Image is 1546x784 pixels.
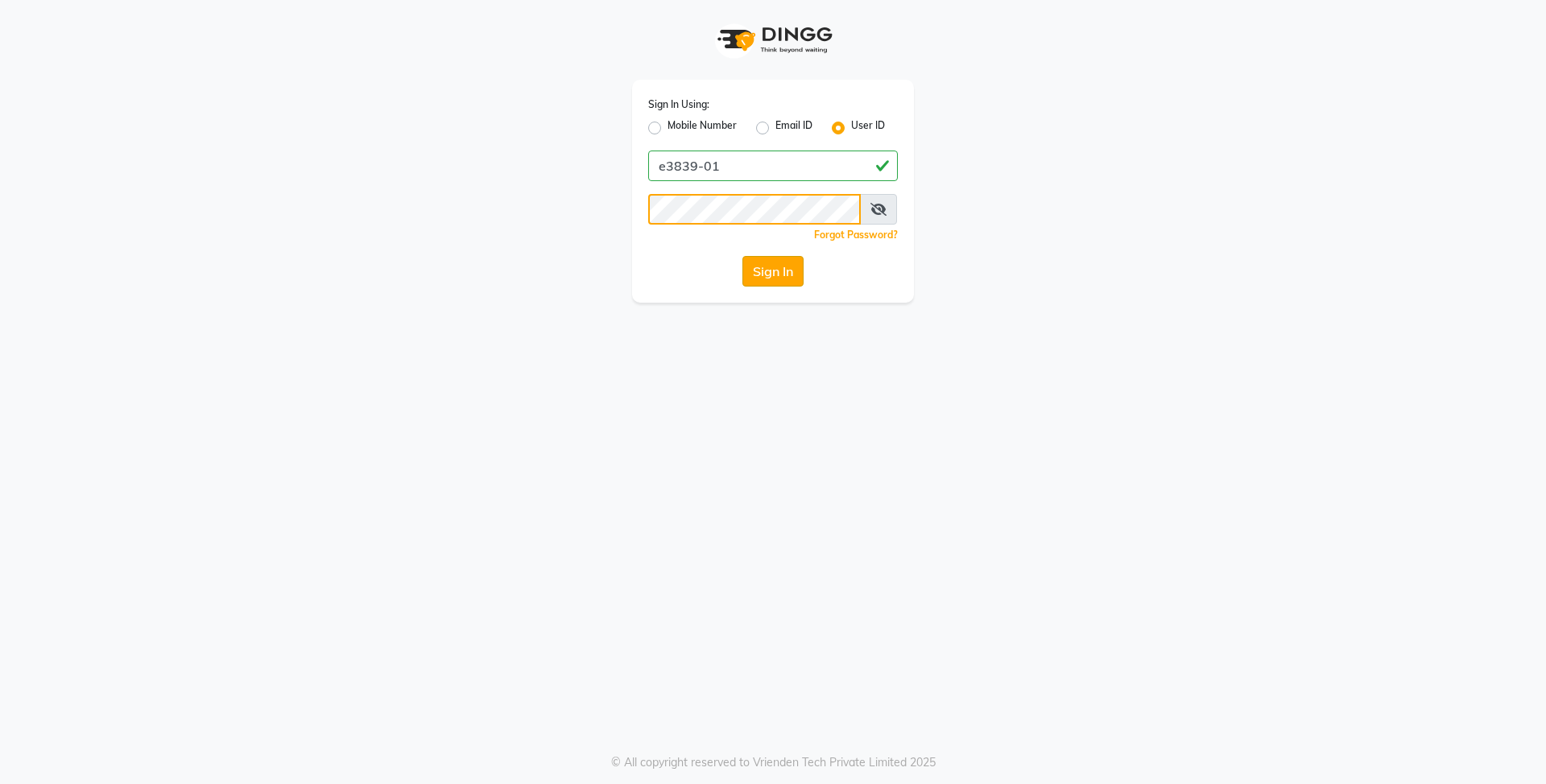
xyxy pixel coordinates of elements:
a: Forgot Password? [814,229,898,241]
button: Sign In [742,256,804,287]
input: Username [648,194,861,225]
input: Username [648,151,898,181]
img: logo1.svg [709,16,837,64]
label: Sign In Using: [648,97,709,112]
label: User ID [851,118,885,138]
label: Mobile Number [668,118,737,138]
label: Email ID [775,118,812,138]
